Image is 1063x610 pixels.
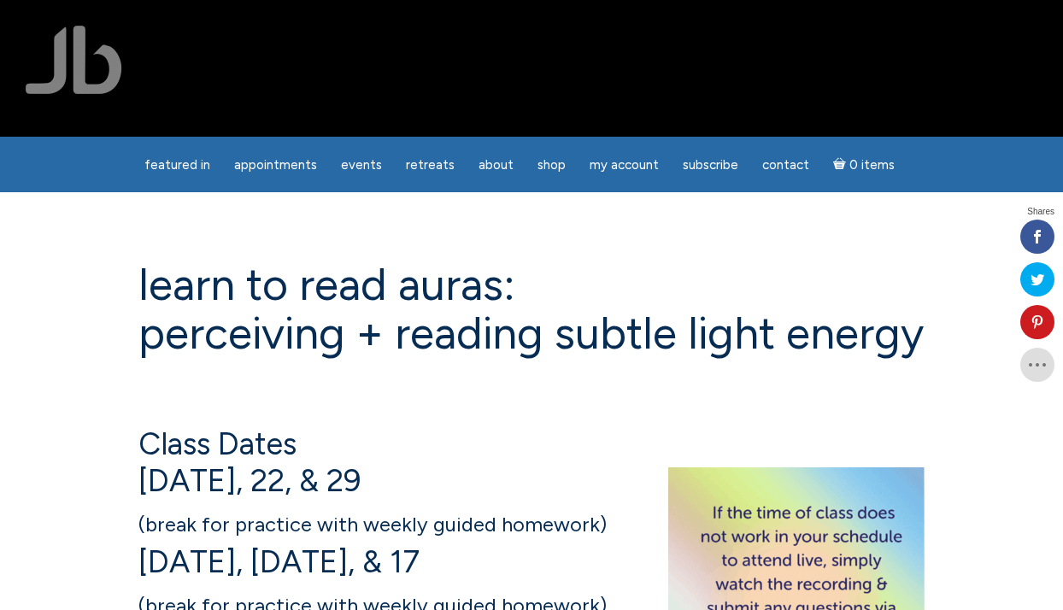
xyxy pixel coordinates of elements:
[468,149,524,182] a: About
[849,159,895,172] span: 0 items
[527,149,576,182] a: Shop
[479,157,514,173] span: About
[823,147,905,182] a: Cart0 items
[234,157,317,173] span: Appointments
[26,26,122,94] img: Jamie Butler. The Everyday Medium
[762,157,809,173] span: Contact
[590,157,659,173] span: My Account
[833,157,849,173] i: Cart
[331,149,392,182] a: Events
[406,157,455,173] span: Retreats
[341,157,382,173] span: Events
[752,149,819,182] a: Contact
[138,425,925,499] h4: Class Dates [DATE], 22, & 29
[144,157,210,173] span: featured in
[138,512,607,537] span: (break for practice with weekly guided homework)
[224,149,327,182] a: Appointments
[134,149,220,182] a: featured in
[683,157,738,173] span: Subscribe
[579,149,669,182] a: My Account
[1027,208,1054,216] span: Shares
[537,157,566,173] span: Shop
[396,149,465,182] a: Retreats
[138,261,925,358] h1: Learn to Read Auras: perceiving + reading subtle light energy
[138,502,925,579] h4: [DATE], [DATE], & 17
[672,149,749,182] a: Subscribe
